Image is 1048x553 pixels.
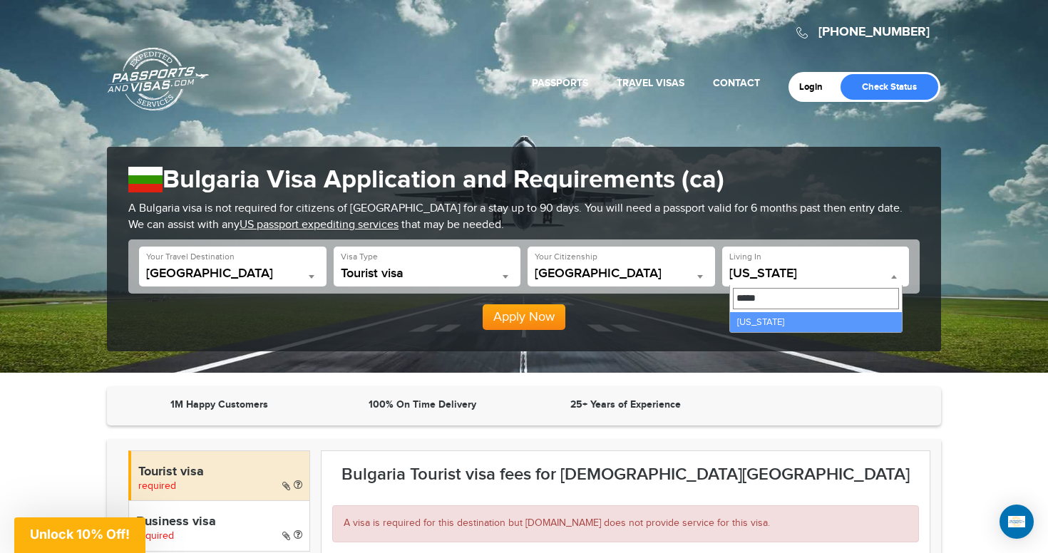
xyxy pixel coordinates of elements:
span: Unlock 10% Off! [30,527,130,542]
a: Passports & [DOMAIN_NAME] [108,47,209,111]
a: Login [799,81,833,93]
iframe: Customer reviews powered by Trustpilot [731,398,927,415]
p: A Bulgaria visa is not required for citizens of [GEOGRAPHIC_DATA] for a stay up to 90 days. You w... [128,201,920,234]
span: Bulgaria [146,267,319,286]
a: Travel Visas [617,77,684,89]
strong: 25+ Years of Experience [570,398,681,410]
span: California [729,267,903,286]
li: [US_STATE] [730,312,902,332]
span: Bulgaria [146,267,319,281]
button: Apply Now [483,304,565,330]
h4: Tourist visa [138,465,302,480]
a: Passports [532,77,588,89]
div: A visa is required for this destination but [DOMAIN_NAME] does not provide service for this visa. [332,505,919,542]
span: Ecuador [535,267,708,286]
strong: 100% On Time Delivery [369,398,476,410]
label: Your Citizenship [535,251,597,263]
label: Your Travel Destination [146,251,235,263]
div: Unlock 10% Off! [14,517,145,553]
a: [PHONE_NUMBER] [818,24,930,40]
span: Tourist visa [341,267,514,281]
strong: 1M Happy Customers [170,398,268,410]
label: Visa Type [341,251,378,263]
h3: Bulgaria Tourist visa fees for [DEMOGRAPHIC_DATA][GEOGRAPHIC_DATA] [332,465,919,484]
span: Ecuador [535,267,708,281]
span: required [138,480,176,492]
a: Contact [713,77,760,89]
div: Open Intercom Messenger [1000,505,1034,539]
h4: Business visa [136,515,302,529]
span: California [729,267,903,281]
label: Living In [729,251,761,263]
a: Check Status [841,74,938,100]
span: Tourist visa [341,267,514,286]
a: US passport expediting services [240,218,399,232]
h1: Bulgaria Visa Application and Requirements (ca) [128,165,920,195]
input: Search [733,288,899,309]
span: required [136,530,174,542]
